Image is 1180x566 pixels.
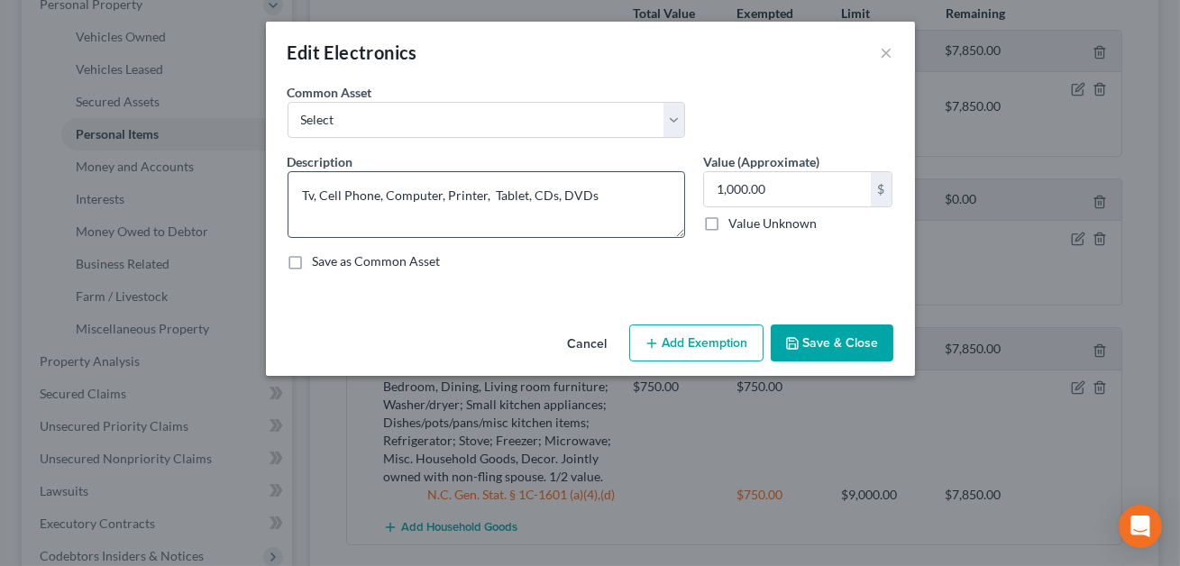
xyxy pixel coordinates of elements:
[703,152,819,171] label: Value (Approximate)
[288,40,417,65] div: Edit Electronics
[313,252,441,270] label: Save as Common Asset
[728,215,817,233] label: Value Unknown
[1119,505,1162,548] div: Open Intercom Messenger
[704,172,871,206] input: 0.00
[771,324,893,362] button: Save & Close
[881,41,893,63] button: ×
[871,172,892,206] div: $
[629,324,764,362] button: Add Exemption
[553,326,622,362] button: Cancel
[288,154,353,169] span: Description
[288,83,372,102] label: Common Asset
